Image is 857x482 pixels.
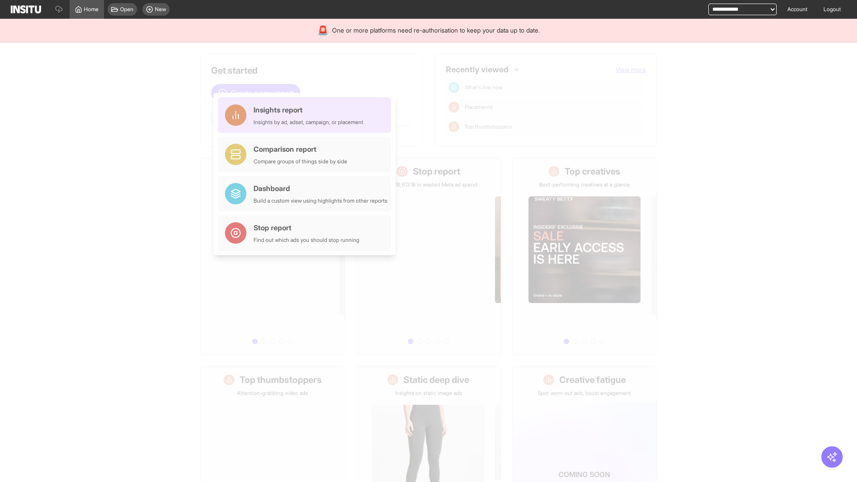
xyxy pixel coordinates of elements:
[11,5,41,13] img: Logo
[254,104,363,115] div: Insights report
[254,237,359,244] div: Find out which ads you should stop running
[84,6,99,13] span: Home
[254,222,359,233] div: Stop report
[254,158,347,165] div: Compare groups of things side by side
[254,183,387,194] div: Dashboard
[254,197,387,204] div: Build a custom view using highlights from other reports
[155,6,166,13] span: New
[317,24,329,37] div: 🚨
[120,6,133,13] span: Open
[254,144,347,154] div: Comparison report
[332,26,540,35] span: One or more platforms need re-authorisation to keep your data up to date.
[254,119,363,126] div: Insights by ad, adset, campaign, or placement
